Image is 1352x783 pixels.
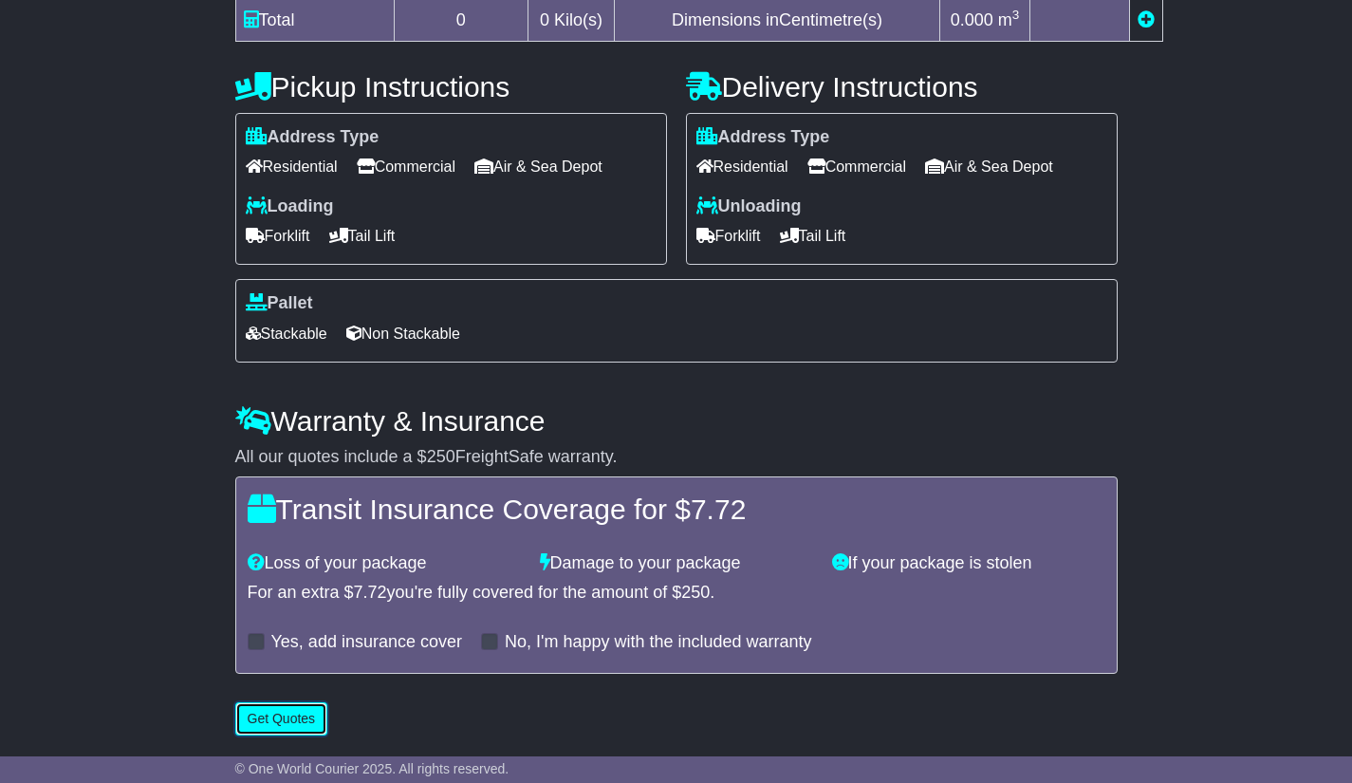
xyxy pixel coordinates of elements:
div: Loss of your package [238,553,530,574]
span: m [998,10,1020,29]
span: Residential [246,152,338,181]
div: Damage to your package [530,553,823,574]
span: 0 [540,10,549,29]
span: 250 [681,583,710,602]
span: Forklift [696,221,761,251]
label: Unloading [696,196,802,217]
span: Tail Lift [329,221,396,251]
div: For an extra $ you're fully covered for the amount of $ . [248,583,1105,604]
span: 7.72 [354,583,387,602]
label: No, I'm happy with the included warranty [505,632,812,653]
span: Commercial [807,152,906,181]
span: Non Stackable [346,319,460,348]
span: 7.72 [691,494,746,525]
label: Address Type [246,127,380,148]
button: Get Quotes [235,702,328,736]
span: 250 [427,447,455,466]
sup: 3 [1012,8,1020,22]
h4: Warranty & Insurance [235,405,1118,437]
label: Address Type [696,127,830,148]
h4: Delivery Instructions [686,71,1118,103]
span: 0.000 [951,10,993,29]
span: Forklift [246,221,310,251]
span: © One World Courier 2025. All rights reserved. [235,761,509,776]
h4: Transit Insurance Coverage for $ [248,494,1105,525]
span: Air & Sea Depot [474,152,602,181]
div: If your package is stolen [823,553,1115,574]
label: Loading [246,196,334,217]
span: Air & Sea Depot [925,152,1053,181]
span: Stackable [246,319,327,348]
label: Yes, add insurance cover [271,632,462,653]
label: Pallet [246,293,313,314]
h4: Pickup Instructions [235,71,667,103]
a: Add new item [1138,10,1155,29]
span: Commercial [357,152,455,181]
span: Tail Lift [780,221,846,251]
div: All our quotes include a $ FreightSafe warranty. [235,447,1118,468]
span: Residential [696,152,788,181]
